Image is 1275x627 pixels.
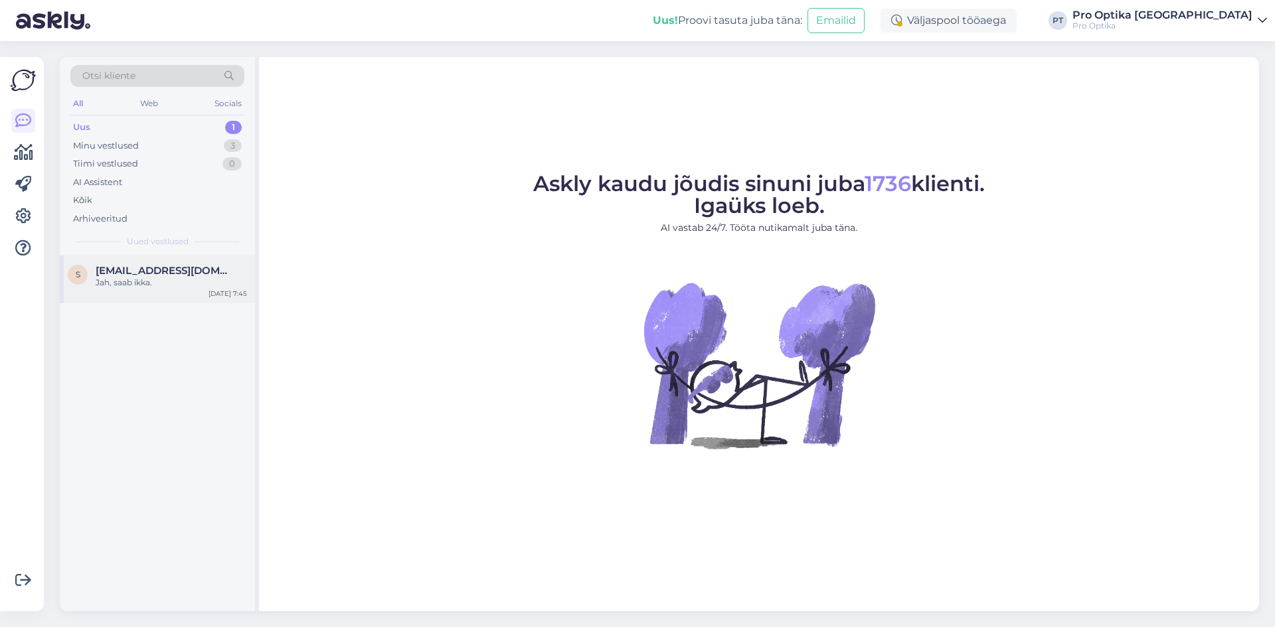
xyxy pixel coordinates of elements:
[76,269,80,279] span: s
[807,8,865,33] button: Emailid
[73,194,92,207] div: Kõik
[865,171,911,196] span: 1736
[73,139,139,153] div: Minu vestlused
[1049,11,1067,30] div: PT
[1072,21,1252,31] div: Pro Optika
[82,69,135,83] span: Otsi kliente
[137,95,161,112] div: Web
[127,236,189,247] span: Uued vestlused
[11,68,36,93] img: Askly Logo
[653,13,802,29] div: Proovi tasuta juba täna:
[653,14,678,27] b: Uus!
[96,265,234,277] span: silverpank@hotmail.com
[73,157,138,171] div: Tiimi vestlused
[73,121,90,134] div: Uus
[222,157,242,171] div: 0
[224,139,242,153] div: 3
[533,221,985,235] p: AI vastab 24/7. Tööta nutikamalt juba täna.
[639,245,879,484] img: No Chat active
[1072,10,1252,21] div: Pro Optika [GEOGRAPHIC_DATA]
[73,212,127,226] div: Arhiveeritud
[73,176,122,189] div: AI Assistent
[209,289,247,299] div: [DATE] 7:45
[212,95,244,112] div: Socials
[533,171,985,218] span: Askly kaudu jõudis sinuni juba klienti. Igaüks loeb.
[225,121,242,134] div: 1
[70,95,86,112] div: All
[881,9,1017,33] div: Väljaspool tööaega
[1072,10,1267,31] a: Pro Optika [GEOGRAPHIC_DATA]Pro Optika
[96,277,247,289] div: Jah, saab ikka.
